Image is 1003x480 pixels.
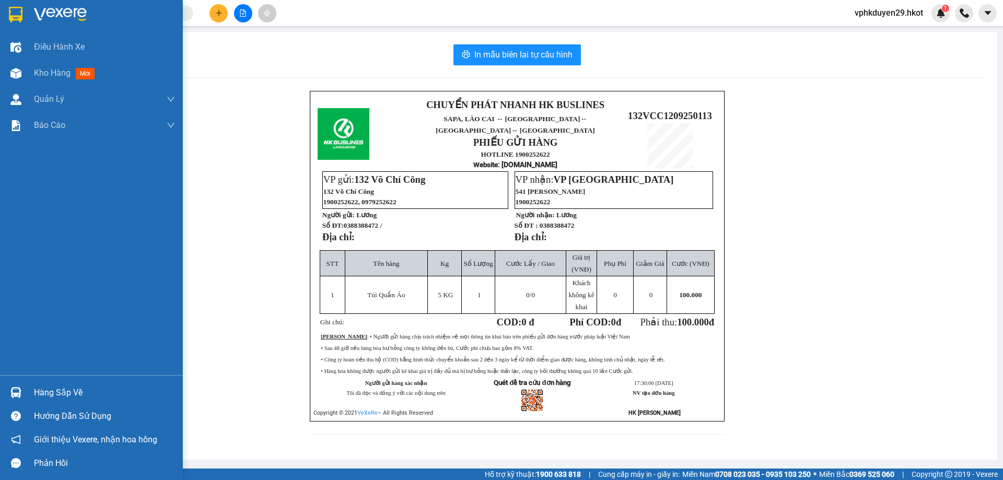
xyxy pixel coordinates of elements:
[34,119,65,132] span: Báo cáo
[321,345,533,351] span: • Sau 48 giờ nếu hàng hóa hư hỏng công ty không đền bù, Cước phí chưa bao gồm 8% VAT.
[323,188,374,195] span: 132 Võ Chí Công
[10,94,21,105] img: warehouse-icon
[453,44,581,65] button: printerIn mẫu biên lai tự cấu hình
[945,471,952,478] span: copyright
[167,95,175,103] span: down
[569,317,621,327] strong: Phí COD: đ
[521,317,534,327] span: 0 đ
[321,334,367,339] strong: [PERSON_NAME]
[34,408,175,424] div: Hướng dẫn sử dụng
[462,50,470,60] span: printer
[313,409,433,416] span: Copyright © 2021 – All Rights Reserved
[346,390,446,396] span: Tôi đã đọc và đồng ý với các nội dung trên
[477,291,481,299] span: 1
[367,291,405,299] span: Túi Quần Áo
[321,357,664,362] span: • Công ty hoàn tiền thu hộ (COD) bằng hình thức chuyển khoản sau 2 đến 3 ngày kể từ thời điểm gia...
[320,318,344,326] span: Ghi chú:
[34,385,175,401] div: Hàng sắp về
[516,198,551,206] span: 1900252622
[628,409,681,416] strong: HK [PERSON_NAME]
[321,334,629,339] span: : • Người gửi hàng chịu trách nhiệm về mọi thông tin khai báo trên phiếu gửi đơn hàng trước pháp ...
[526,291,530,299] span: 0
[11,435,21,444] span: notification
[485,469,581,480] span: Hỗ trợ kỹ thuật:
[34,92,64,106] span: Quản Lý
[819,469,894,480] span: Miền Bắc
[672,260,709,267] span: Cước (VNĐ)
[849,470,894,478] strong: 0369 525 060
[640,317,715,327] span: Phải thu:
[497,317,534,327] strong: COD:
[322,231,355,242] strong: Địa chỉ:
[321,368,633,374] span: • Hàng hóa không được người gửi kê khai giá trị đầy đủ mà bị hư hỏng hoặc thất lạc, công ty bồi t...
[568,279,594,311] span: Khách không kê khai
[323,198,396,206] span: 1900252622, 0979252622
[677,317,709,327] span: 100.000
[554,174,674,185] span: VP [GEOGRAPHIC_DATA]
[34,40,85,53] span: Điều hành xe
[326,260,339,267] span: STT
[234,4,252,22] button: file-add
[76,68,95,79] span: mới
[167,121,175,130] span: down
[318,108,369,160] img: logo
[649,291,653,299] span: 0
[34,68,71,78] span: Kho hàng
[356,211,377,219] span: Lương
[515,231,547,242] strong: Địa chỉ:
[636,260,664,267] span: Giảm Giá
[634,380,673,386] span: 17:30:06 [DATE]
[494,379,570,387] strong: Quét để tra cứu đơn hàng
[215,9,223,17] span: plus
[322,211,355,219] strong: Người gửi:
[682,469,811,480] span: Miền Nam
[11,411,21,421] span: question-circle
[511,126,595,134] span: ↔ [GEOGRAPHIC_DATA]
[209,4,228,22] button: plus
[846,6,931,19] span: vphkduyen29.hkot
[516,174,674,185] span: VP nhận:
[258,4,276,22] button: aim
[10,42,21,53] img: warehouse-icon
[611,317,616,327] span: 0
[813,472,817,476] span: ⚪️
[942,5,949,12] sup: 1
[436,115,594,134] span: SAPA, LÀO CAI ↔ [GEOGRAPHIC_DATA]
[902,469,904,480] span: |
[11,458,21,468] span: message
[10,387,21,398] img: warehouse-icon
[373,260,399,267] span: Tên hàng
[943,5,947,12] span: 1
[936,8,946,18] img: icon-new-feature
[438,291,453,299] span: 5 KG
[598,469,680,480] span: Cung cấp máy in - giấy in:
[9,7,22,22] img: logo-vxr
[516,188,586,195] span: 541 [PERSON_NAME]
[526,291,535,299] span: /0
[536,470,581,478] strong: 1900 633 818
[323,174,426,185] span: VP gửi:
[473,137,558,148] strong: PHIẾU GỬI HÀNG
[628,110,712,121] span: 132VCC1209250113
[978,4,997,22] button: caret-down
[613,291,617,299] span: 0
[715,470,811,478] strong: 0708 023 035 - 0935 103 250
[440,260,449,267] span: Kg
[679,291,702,299] span: 100.000
[515,221,538,229] strong: Số ĐT :
[464,260,493,267] span: Số Lượng
[540,221,575,229] span: 0388388472
[473,161,498,169] span: Website
[436,115,594,134] span: ↔ [GEOGRAPHIC_DATA]
[354,174,425,185] span: 132 Võ Chí Công
[709,317,714,327] span: đ
[263,9,271,17] span: aim
[34,433,157,446] span: Giới thiệu Vexere, nhận hoa hồng
[556,211,577,219] span: Lương
[357,409,378,416] a: VeXeRe
[474,48,573,61] span: In mẫu biên lai tự cấu hình
[239,9,247,17] span: file-add
[983,8,993,18] span: caret-down
[589,469,590,480] span: |
[10,120,21,131] img: solution-icon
